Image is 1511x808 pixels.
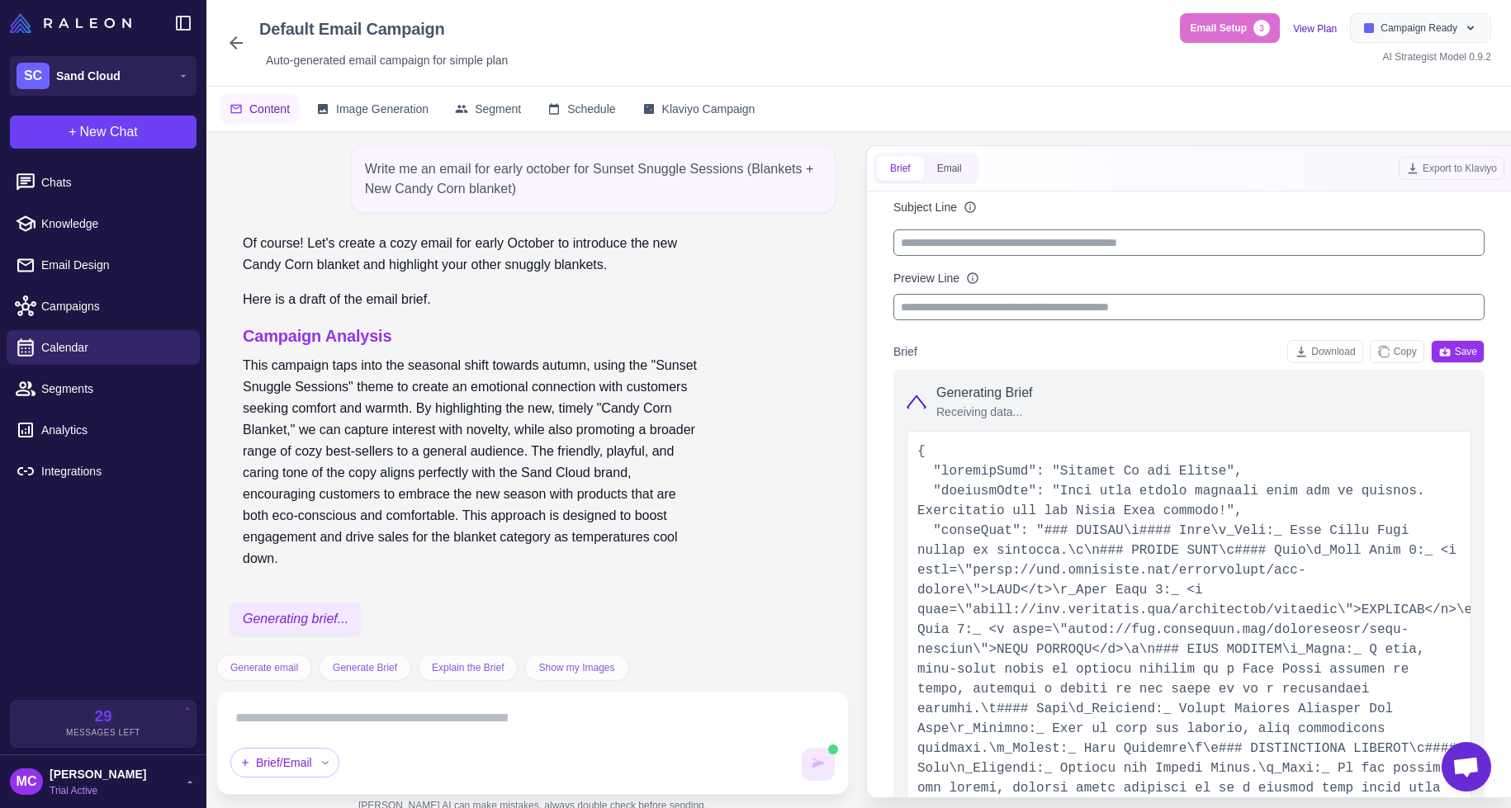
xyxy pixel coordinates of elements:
span: Chats [41,173,187,191]
button: Save [1431,340,1485,363]
div: Generating Brief [936,383,1033,403]
button: Brief [877,156,924,181]
button: Download [1287,340,1362,363]
span: Segment [475,100,521,118]
span: Klaviyo Campaign [662,100,755,118]
a: Raleon Logo [10,13,138,33]
span: New Chat [80,122,138,142]
span: Content [249,100,290,118]
button: Copy [1370,340,1424,363]
span: Explain the Brief [432,660,504,675]
span: Email Setup [1190,21,1247,35]
button: Email [924,156,975,181]
button: Export to Klaviyo [1399,157,1504,180]
a: Integrations [7,454,200,489]
button: +New Chat [10,116,197,149]
a: Chats [7,165,200,200]
div: SC [17,63,50,89]
button: AI is generating content. You can keep typing but cannot send until it completes. [802,748,835,781]
span: Schedule [567,100,615,118]
button: Generate Brief [319,654,411,681]
a: Campaigns [7,289,200,324]
p: This campaign taps into the seasonal shift towards autumn, using the "Sunset Snuggle Sessions" th... [243,355,701,569]
span: AI is generating content. You can still type but cannot send yet. [828,744,838,754]
button: Generate email [216,654,312,681]
a: Analytics [7,413,200,447]
button: Segment [445,93,531,125]
div: MC [10,768,43,795]
span: Trial Active [50,783,146,798]
p: Here is a draft of the email brief. [243,289,701,310]
span: Campaign Ready [1381,21,1457,35]
div: Open chat [1442,742,1491,791]
div: Generating brief... [230,602,362,636]
span: Knowledge [41,215,187,233]
div: Brief/Email [230,748,339,777]
span: Image Generation [336,100,429,118]
button: SCSand Cloud [10,56,197,96]
span: Calendar [41,338,187,357]
button: Explain the Brief [418,654,518,681]
span: Generate email [230,660,298,675]
span: 3 [1253,20,1270,36]
span: Integrations [41,462,187,480]
span: Auto‑generated email campaign for simple plan [266,51,508,69]
span: + [69,122,76,142]
button: Klaviyo Campaign [632,93,765,125]
button: Show my Images [524,654,628,681]
label: Preview Line [893,269,959,287]
a: Calendar [7,330,200,365]
button: Schedule [538,93,625,125]
span: Save [1438,344,1477,359]
span: [PERSON_NAME] [50,765,146,783]
span: Email Design [41,256,187,274]
p: Of course! Let's create a cozy email for early October to introduce the new Candy Corn blanket an... [243,233,701,276]
span: AI Strategist Model 0.9.2 [1383,51,1491,63]
span: Analytics [41,421,187,439]
span: Messages Left [66,726,140,739]
span: 29 [94,709,111,725]
h3: Campaign Analysis [243,324,701,348]
div: Click to edit campaign name [253,13,514,45]
span: Copy [1377,344,1417,359]
a: View Plan [1293,23,1337,35]
div: Write me an email for early october for Sunset Snuggle Sessions (Blankets + New Candy Corn blanket) [351,145,836,213]
img: Raleon Logo [10,13,131,33]
a: Segments [7,371,200,406]
button: Image Generation [306,93,438,125]
div: Click to edit description [259,48,514,73]
a: Email Design [7,248,200,282]
button: Content [220,93,300,125]
span: Sand Cloud [56,67,121,85]
label: Subject Line [893,198,957,216]
a: Knowledge [7,206,200,241]
span: Show my Images [538,660,614,675]
span: Brief [893,343,917,361]
span: Segments [41,380,187,398]
div: Receiving data... [936,403,1033,421]
button: Email Setup3 [1180,13,1280,43]
span: Generate Brief [333,660,397,675]
span: Campaigns [41,297,187,315]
